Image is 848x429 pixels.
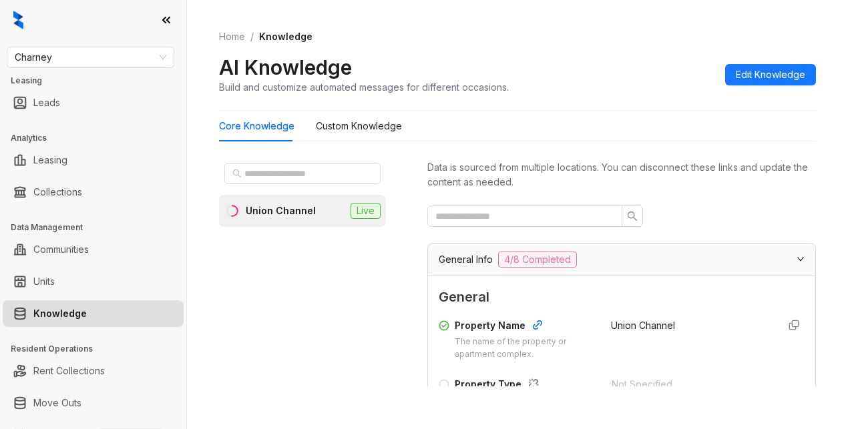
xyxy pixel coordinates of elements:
button: Edit Knowledge [725,64,816,85]
div: The name of the property or apartment complex. [455,336,595,361]
li: Move Outs [3,390,184,416]
div: Core Knowledge [219,119,294,133]
li: Communities [3,236,184,263]
span: search [627,211,638,222]
a: Leads [33,89,60,116]
h3: Data Management [11,222,186,234]
div: Union Channel [246,203,316,218]
li: Leads [3,89,184,116]
h3: Resident Operations [11,343,186,355]
h2: AI Knowledge [219,55,352,80]
div: Property Type [455,377,596,394]
span: expanded [797,255,805,263]
li: Knowledge [3,300,184,327]
span: Charney [15,47,166,67]
img: logo [13,11,23,29]
a: Knowledge [33,300,87,327]
a: Collections [33,179,82,205]
li: Units [3,268,184,295]
span: Knowledge [259,31,312,42]
span: Union Channel [611,320,675,331]
a: Communities [33,236,89,263]
li: Leasing [3,147,184,173]
div: Not Specified [612,377,769,392]
div: Custom Knowledge [316,119,402,133]
span: General Info [439,252,493,267]
a: Home [216,29,248,44]
span: General [439,287,805,308]
li: / [250,29,254,44]
div: Property Name [455,318,595,336]
a: Rent Collections [33,358,105,384]
div: Build and customize automated messages for different occasions. [219,80,509,94]
h3: Leasing [11,75,186,87]
div: Data is sourced from multiple locations. You can disconnect these links and update the content as... [427,160,816,189]
div: General Info4/8 Completed [428,244,815,276]
span: search [232,169,242,178]
span: Edit Knowledge [736,67,805,82]
span: 4/8 Completed [498,252,577,268]
a: Units [33,268,55,295]
a: Move Outs [33,390,81,416]
h3: Analytics [11,132,186,144]
li: Collections [3,179,184,205]
a: Leasing [33,147,67,173]
span: Live [351,203,381,219]
li: Rent Collections [3,358,184,384]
